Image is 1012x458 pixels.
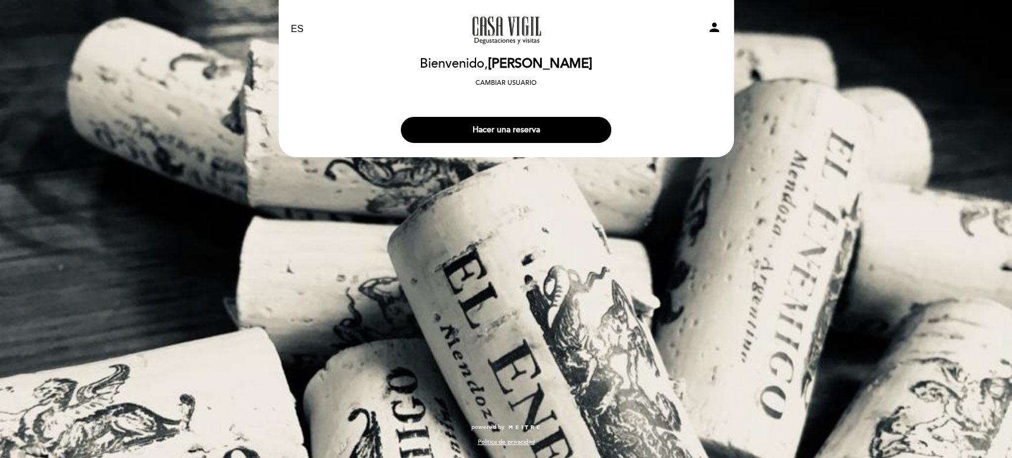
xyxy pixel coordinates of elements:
[707,20,722,34] i: person
[471,423,505,431] span: powered by
[707,20,722,39] button: person
[420,57,592,71] h2: Bienvenido,
[478,438,535,446] a: Política de privacidad
[472,78,540,88] button: Cambiar usuario
[507,425,541,431] img: MEITRE
[471,423,541,431] a: powered by
[432,13,580,46] a: Casa Vigil - SÓLO Visitas y Degustaciones
[401,117,611,143] button: Hacer una reserva
[488,56,592,72] span: [PERSON_NAME]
